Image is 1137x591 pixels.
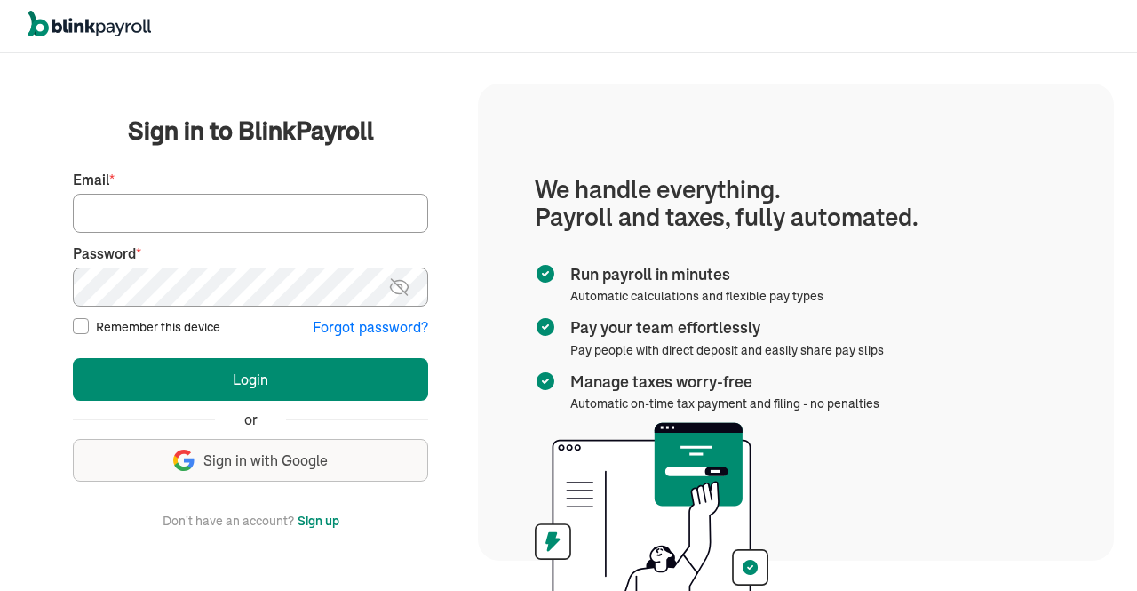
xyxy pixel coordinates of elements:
[173,450,195,471] img: google
[570,395,879,411] span: Automatic on-time tax payment and filing - no penalties
[570,371,872,394] span: Manage taxes worry-free
[535,176,1057,231] h1: We handle everything. Payroll and taxes, fully automated.
[535,371,556,392] img: checkmark
[203,451,328,471] span: Sign in with Google
[313,317,428,338] button: Forgot password?
[73,244,428,264] label: Password
[570,263,816,286] span: Run payroll in minutes
[96,318,220,336] label: Remember this device
[73,170,428,190] label: Email
[298,510,339,531] button: Sign up
[28,11,151,37] img: logo
[535,263,556,284] img: checkmark
[388,276,410,298] img: eye
[570,342,884,358] span: Pay people with direct deposit and easily share pay slips
[73,358,428,401] button: Login
[163,510,294,531] span: Don't have an account?
[244,410,258,430] span: or
[73,439,428,482] button: Sign in with Google
[128,113,374,148] span: Sign in to BlinkPayroll
[73,194,428,233] input: Your email address
[570,316,877,339] span: Pay your team effortlessly
[535,316,556,338] img: checkmark
[570,288,823,304] span: Automatic calculations and flexible pay types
